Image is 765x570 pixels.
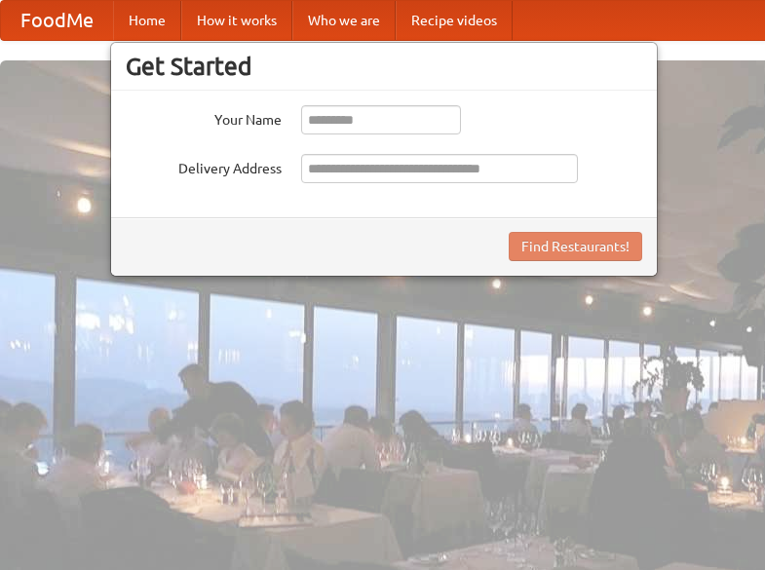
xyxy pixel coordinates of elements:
[181,1,292,40] a: How it works
[396,1,513,40] a: Recipe videos
[292,1,396,40] a: Who we are
[113,1,181,40] a: Home
[126,52,642,81] h3: Get Started
[126,105,282,130] label: Your Name
[126,154,282,178] label: Delivery Address
[1,1,113,40] a: FoodMe
[509,232,642,261] button: Find Restaurants!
